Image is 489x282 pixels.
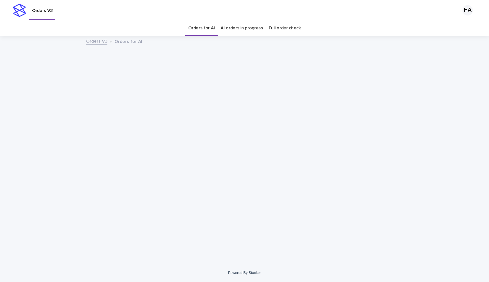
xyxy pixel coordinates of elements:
img: stacker-logo-s-only.png [13,4,26,17]
a: AI orders in progress [221,21,263,36]
p: Orders for AI [114,37,142,45]
a: Orders for AI [188,21,215,36]
a: Orders V3 [86,37,107,45]
a: Full order check [269,21,301,36]
a: Powered By Stacker [228,271,261,275]
div: HA [462,5,473,15]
